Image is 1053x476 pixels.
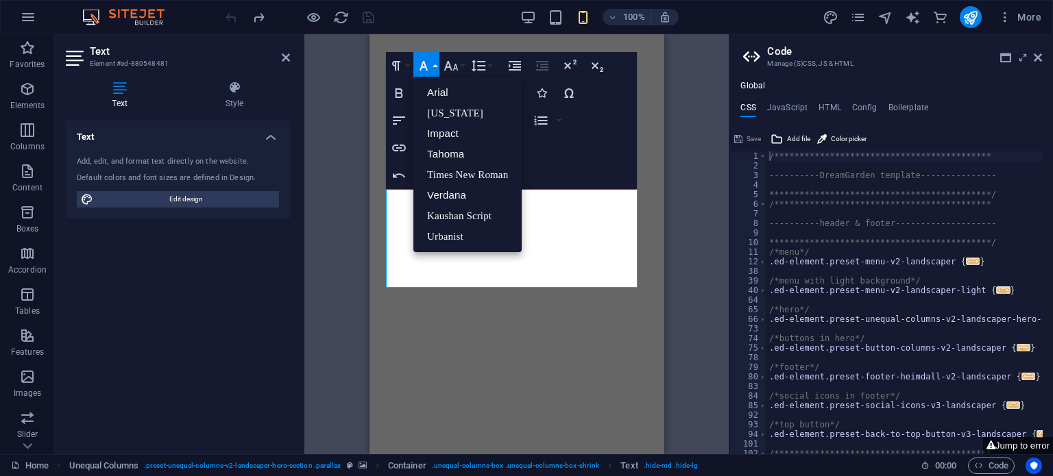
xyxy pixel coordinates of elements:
[386,52,412,79] button: Paragraph Format
[983,437,1053,454] button: Jump to error
[529,52,555,79] button: Decrease Indent
[12,182,43,193] p: Content
[8,264,47,275] p: Accordion
[332,9,349,25] button: reload
[768,131,812,147] button: Add file
[1037,430,1050,438] span: ...
[413,82,522,103] a: Arial
[932,10,948,25] i: Commerce
[644,458,699,474] span: . hide-md .hide-lg
[730,420,767,429] div: 93
[66,121,290,145] h4: Text
[730,190,767,199] div: 5
[10,59,45,70] p: Favorites
[556,79,582,107] button: Special Characters
[1021,373,1035,380] span: ...
[850,10,866,25] i: Pages (Ctrl+Alt+S)
[730,247,767,257] div: 11
[730,209,767,218] div: 7
[740,103,755,118] h4: CSS
[359,462,367,469] i: This element contains a background
[620,458,638,474] span: Click to select. Double-click to edit
[730,343,767,353] div: 75
[905,10,921,25] i: AI Writer
[730,353,767,362] div: 78
[16,223,39,234] p: Boxes
[767,103,808,118] h4: JavaScript
[730,266,767,276] div: 38
[250,9,267,25] button: redo
[968,458,1015,474] button: Code
[730,314,767,324] div: 66
[66,81,179,110] h4: Text
[730,228,767,238] div: 9
[730,324,767,334] div: 73
[97,191,275,208] span: Edit design
[730,161,767,171] div: 2
[90,45,290,58] h2: Text
[730,334,767,343] div: 74
[730,362,767,372] div: 79
[921,458,957,474] h6: Session time
[877,9,894,25] button: navigator
[584,52,610,79] button: Subscript
[77,173,279,184] div: Default colors and font sizes are defined in Design.
[432,458,599,474] span: . unequal-columns-box .unequal-columns-box-shrink
[730,401,767,410] div: 85
[730,171,767,180] div: 3
[767,45,1042,58] h2: Code
[386,79,412,107] button: Bold (Ctrl+B)
[386,134,412,162] button: Insert Link
[413,205,522,226] a: Kaushan Script
[730,180,767,190] div: 4
[14,388,42,399] p: Images
[730,439,767,449] div: 101
[730,295,767,305] div: 64
[144,458,341,474] span: . preset-unequal-columns-v2-landscaper-hero-section .parallax
[386,162,412,189] button: Undo (Ctrl+Z)
[413,123,522,144] a: Impact
[623,9,645,25] h6: 100%
[413,52,439,79] button: Font Family
[77,156,279,168] div: Add, edit, and format text directly on the website.
[1026,458,1042,474] button: Usercentrics
[15,305,40,316] p: Tables
[413,185,522,205] a: Verdana
[963,10,978,25] i: Publish
[413,144,522,164] a: Tahoma
[11,347,44,358] p: Features
[974,458,1008,474] span: Code
[730,218,767,228] div: 8
[441,52,467,79] button: Font Size
[413,77,522,252] div: Font Family
[17,429,38,440] p: Slider
[69,458,699,474] nav: breadcrumb
[730,381,767,391] div: 83
[996,286,1010,294] span: ...
[659,11,671,23] i: On resize automatically adjust zoom level to fit chosen device.
[730,276,767,286] div: 39
[730,372,767,381] div: 80
[554,107,565,134] button: Ordered List
[787,131,810,147] span: Add file
[993,6,1047,28] button: More
[730,305,767,314] div: 65
[852,103,877,118] h4: Config
[730,410,767,420] div: 92
[730,151,767,161] div: 1
[740,81,765,92] h4: Global
[945,460,947,471] span: :
[730,199,767,209] div: 6
[557,52,583,79] button: Superscript
[823,9,839,25] button: design
[10,141,45,152] p: Columns
[730,238,767,247] div: 10
[935,458,956,474] span: 00 00
[815,131,869,147] button: Color picker
[966,258,980,265] span: ...
[11,458,49,474] a: Click to cancel selection. Double-click to open Pages
[888,103,929,118] h4: Boilerplate
[960,6,982,28] button: publish
[730,429,767,439] div: 94
[767,58,1015,70] h3: Manage (S)CSS, JS & HTML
